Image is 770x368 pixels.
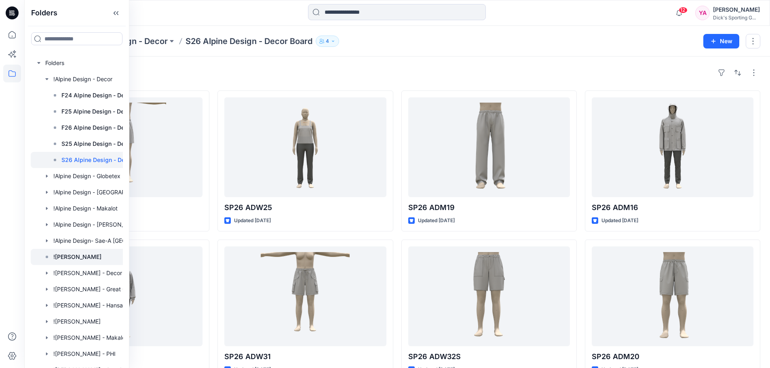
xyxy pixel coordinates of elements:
p: S25 Alpine Design - Decor Board [61,139,147,149]
div: [PERSON_NAME] [713,5,760,15]
p: SP26 ADM19 [408,202,570,213]
span: 12 [679,7,688,13]
a: SP26 ADM16 [592,97,753,197]
p: F24 Alpine Design - Decor Board [61,90,147,100]
p: S26 Alpine Design - Decor Board [61,155,147,165]
div: Dick's Sporting G... [713,15,760,21]
p: F25 Alpine Design - Decor Board [61,107,147,116]
p: Updated [DATE] [601,217,638,225]
p: SP26 ADM16 [592,202,753,213]
p: ![PERSON_NAME] [53,252,101,262]
p: 4 [326,37,329,46]
a: SP26 ADM20 [592,246,753,346]
p: Updated [DATE] [418,217,455,225]
a: SP26 ADM19 [408,97,570,197]
div: YA [695,6,710,20]
a: SP26 ADW32S [408,246,570,346]
button: 4 [316,36,339,47]
p: SP26 ADM20 [592,351,753,362]
p: SP26 ADW31 [224,351,386,362]
p: SP26 ADW25 [224,202,386,213]
a: SP26 ADW31 [224,246,386,346]
p: S26 Alpine Design - Decor Board [186,36,312,47]
p: Updated [DATE] [234,217,271,225]
p: SP26 ADW32S [408,351,570,362]
button: New [703,34,739,48]
a: SP26 ADW25 [224,97,386,197]
p: F26 Alpine Design - Decor Board [61,123,147,132]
